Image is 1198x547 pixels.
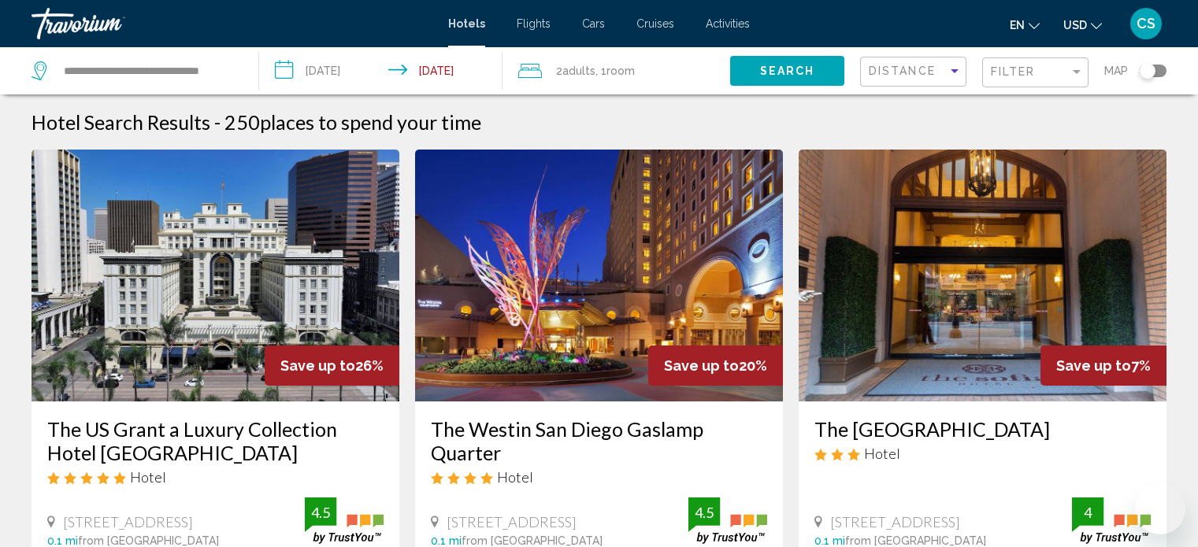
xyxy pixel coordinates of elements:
span: , 1 [595,60,635,82]
span: places to spend your time [260,110,481,134]
button: Toggle map [1128,64,1166,78]
div: 4 [1072,503,1103,522]
div: 5 star Hotel [47,468,384,486]
span: CS [1137,16,1155,31]
div: 26% [265,346,399,386]
img: trustyou-badge.svg [1072,497,1151,544]
span: [STREET_ADDRESS] [830,513,960,530]
span: Room [606,65,635,77]
img: Hotel image [415,150,783,401]
button: User Menu [1126,7,1166,40]
h2: 250 [224,110,481,134]
span: Filter [991,65,1036,78]
button: Search [730,56,844,85]
div: 4.5 [305,503,336,522]
span: [STREET_ADDRESS] [63,513,193,530]
span: Distance [869,65,936,77]
span: from [GEOGRAPHIC_DATA] [78,534,219,547]
span: [STREET_ADDRESS] [447,513,577,530]
span: Save up to [664,357,739,374]
img: trustyou-badge.svg [688,497,767,544]
span: Map [1104,60,1128,82]
span: from [GEOGRAPHIC_DATA] [845,534,986,547]
button: Change language [1010,13,1040,36]
img: trustyou-badge.svg [305,497,384,544]
mat-select: Sort by [869,65,962,79]
a: Activities [706,17,750,30]
span: Save up to [1056,357,1131,374]
span: USD [1063,19,1087,31]
span: 0.1 mi [431,534,462,547]
span: en [1010,19,1025,31]
iframe: Button to launch messaging window [1135,484,1185,534]
span: Search [760,65,815,78]
button: Travelers: 2 adults, 0 children [503,47,730,94]
a: The Westin San Diego Gaslamp Quarter [431,417,767,464]
span: Hotel [130,468,166,486]
span: Hotel [497,468,533,486]
div: 3 star Hotel [814,445,1151,462]
span: Save up to [280,357,355,374]
a: The [GEOGRAPHIC_DATA] [814,417,1151,441]
h1: Hotel Search Results [32,110,210,134]
span: Adults [562,65,595,77]
div: 4 star Hotel [431,468,767,486]
button: Check-in date: Aug 18, 2025 Check-out date: Aug 21, 2025 [259,47,503,94]
span: 2 [556,60,595,82]
span: from [GEOGRAPHIC_DATA] [462,534,603,547]
a: Hotels [448,17,485,30]
a: Cars [582,17,605,30]
div: 7% [1040,346,1166,386]
button: Change currency [1063,13,1102,36]
a: Flights [517,17,551,30]
a: The US Grant a Luxury Collection Hotel [GEOGRAPHIC_DATA] [47,417,384,464]
span: 0.1 mi [47,534,78,547]
img: Hotel image [32,150,399,401]
a: Travorium [32,8,432,39]
div: 4.5 [688,503,720,522]
img: Hotel image [799,150,1166,401]
div: 20% [648,346,783,386]
span: 0.1 mi [814,534,845,547]
button: Filter [982,57,1089,89]
a: Cruises [636,17,674,30]
span: - [214,110,221,134]
span: Hotel [864,445,900,462]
